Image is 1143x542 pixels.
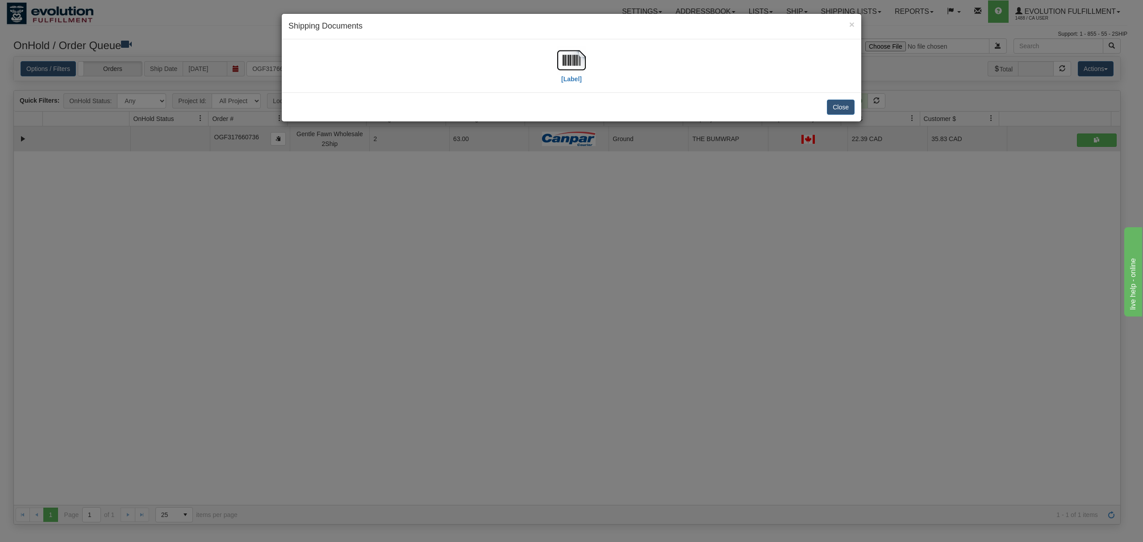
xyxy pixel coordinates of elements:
h4: Shipping Documents [288,21,855,32]
iframe: chat widget [1122,225,1142,317]
label: [Label] [561,75,582,83]
button: Close [849,20,855,29]
button: Close [827,100,855,115]
span: × [849,19,855,29]
img: barcode.jpg [557,46,586,75]
a: [Label] [557,56,586,82]
div: live help - online [7,5,83,16]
